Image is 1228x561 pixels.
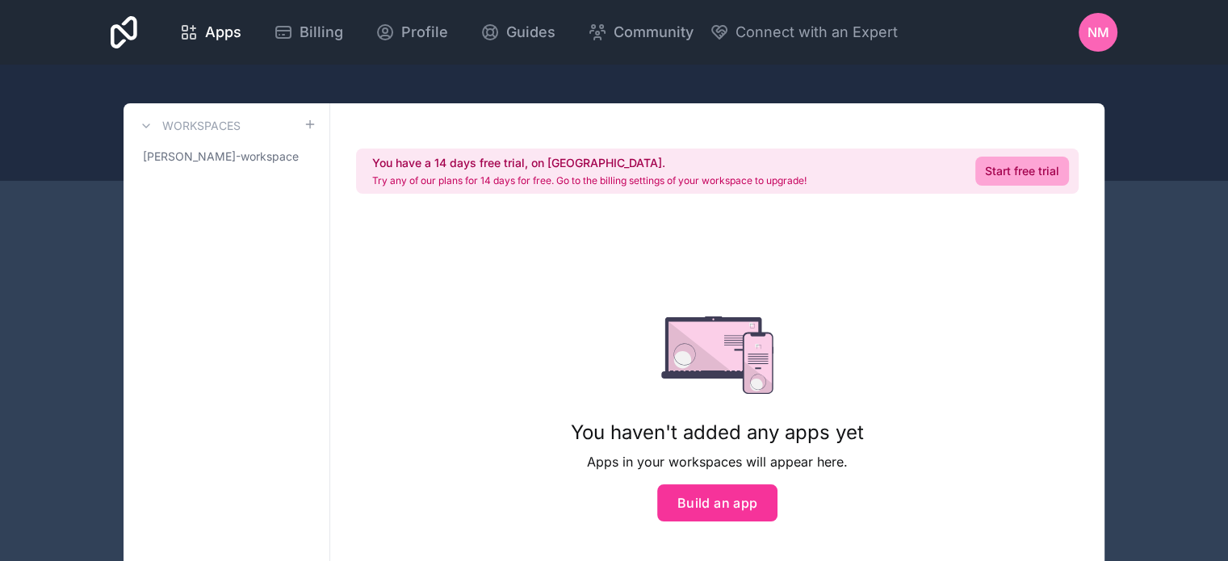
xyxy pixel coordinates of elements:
[467,15,568,50] a: Guides
[736,21,898,44] span: Connect with an Expert
[363,15,461,50] a: Profile
[162,118,241,134] h3: Workspaces
[710,21,898,44] button: Connect with an Expert
[661,316,773,394] img: empty state
[372,155,807,171] h2: You have a 14 days free trial, on [GEOGRAPHIC_DATA].
[614,21,694,44] span: Community
[401,21,448,44] span: Profile
[166,15,254,50] a: Apps
[571,420,864,446] h1: You haven't added any apps yet
[372,174,807,187] p: Try any of our plans for 14 days for free. Go to the billing settings of your workspace to upgrade!
[205,21,241,44] span: Apps
[1088,23,1109,42] span: NM
[506,21,555,44] span: Guides
[657,484,778,521] button: Build an app
[136,116,241,136] a: Workspaces
[261,15,356,50] a: Billing
[575,15,706,50] a: Community
[300,21,343,44] span: Billing
[136,142,316,171] a: [PERSON_NAME]-workspace
[571,452,864,471] p: Apps in your workspaces will appear here.
[143,149,299,165] span: [PERSON_NAME]-workspace
[975,157,1069,186] a: Start free trial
